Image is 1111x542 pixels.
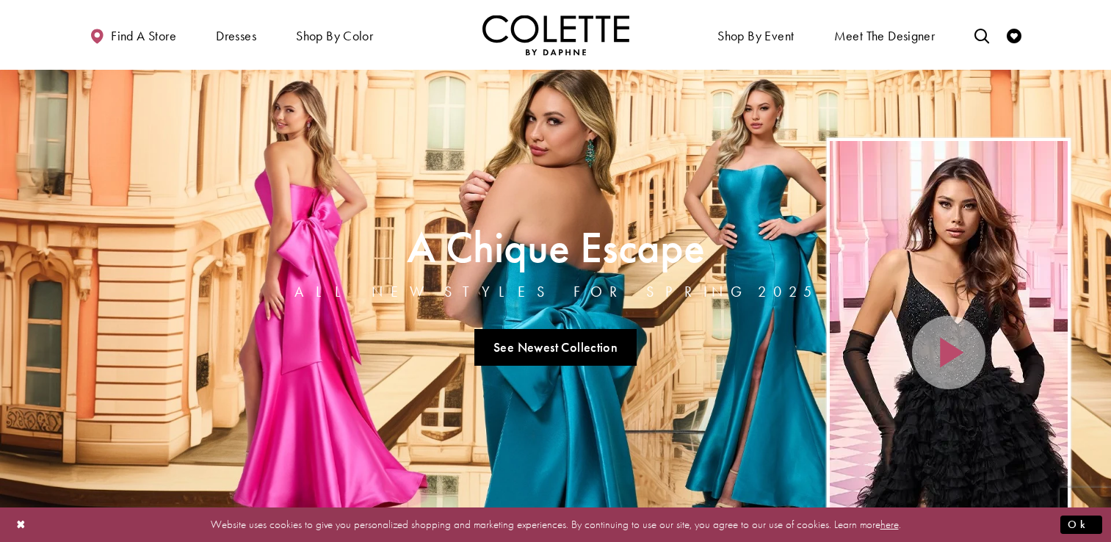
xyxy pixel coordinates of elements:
a: Meet the designer [830,15,939,55]
img: Colette by Daphne [482,15,629,55]
a: here [880,517,899,532]
ul: Slider Links [290,323,822,372]
a: Check Wishlist [1003,15,1025,55]
span: Shop By Event [714,15,797,55]
a: Visit Home Page [482,15,629,55]
span: Shop by color [292,15,377,55]
button: Close Dialog [9,512,34,538]
span: Shop by color [296,29,373,43]
span: Meet the designer [834,29,936,43]
span: Dresses [216,29,256,43]
a: Find a store [86,15,180,55]
button: Submit Dialog [1060,516,1102,534]
a: See Newest Collection A Chique Escape All New Styles For Spring 2025 [474,329,637,366]
span: Find a store [111,29,176,43]
span: Dresses [212,15,260,55]
p: Website uses cookies to give you personalized shopping and marketing experiences. By continuing t... [106,515,1005,535]
a: Toggle search [971,15,993,55]
span: Shop By Event [717,29,794,43]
